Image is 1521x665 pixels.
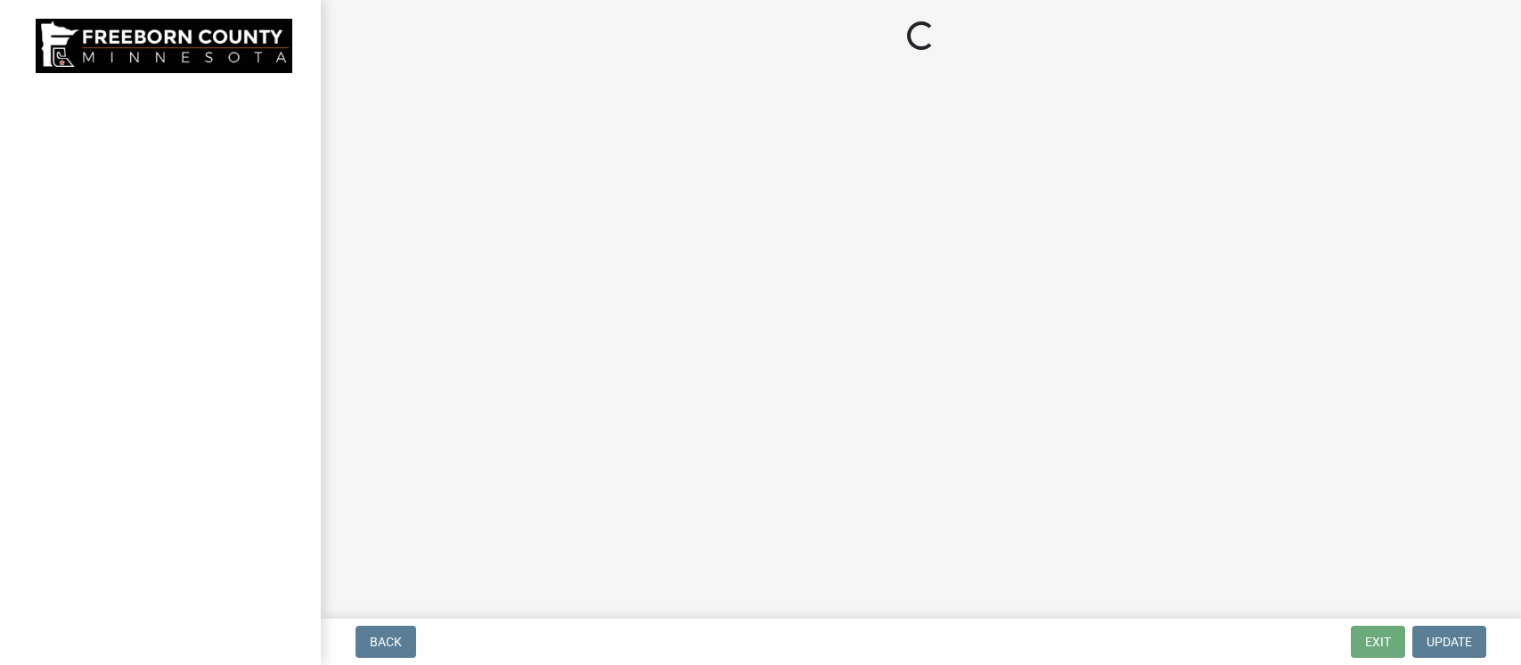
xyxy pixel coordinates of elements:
button: Exit [1351,626,1405,658]
button: Update [1412,626,1486,658]
button: Back [356,626,416,658]
span: Back [370,635,402,649]
span: Update [1427,635,1472,649]
img: Freeborn County, Minnesota [36,19,292,73]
